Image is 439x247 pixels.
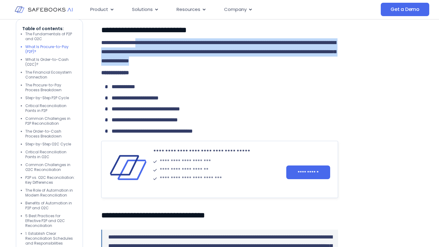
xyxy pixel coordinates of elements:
[381,3,429,16] a: Get a Demo
[25,188,77,198] li: The Role of Automation in Modern Reconciliation
[85,4,334,16] nav: Menu
[391,6,419,12] span: Get a Demo
[25,214,77,228] li: 5 Best Practices for Effective P2P and O2C Reconciliation
[25,116,77,126] li: Common Challenges in P2P Reconciliation
[90,6,108,13] span: Product
[25,162,77,172] li: Common Challenges in O2C Reconciliation
[25,150,77,159] li: Critical Reconciliation Points in O2C
[85,4,334,16] div: Menu Toggle
[25,175,77,185] li: P2P vs. O2C Reconciliation: Key Differences
[25,103,77,113] li: Critical Reconciliation Points in P2P
[25,32,77,41] li: The Fundamentals of P2P and O2C
[25,96,77,100] li: Step-by-Step P2P Cycle
[25,201,77,210] li: Benefits of Automation in P2P and O2C
[25,44,77,54] li: What Is Procure-to-Pay (P2P)?
[224,6,247,13] span: Company
[25,57,77,67] li: What Is Order-to-Cash (O2C)?
[25,142,77,147] li: Step-by-Step O2C Cycle
[25,70,77,80] li: The Financial Ecosystem Connection
[25,83,77,92] li: The Procure-to-Pay Process Breakdown
[177,6,200,13] span: Resources
[22,26,77,32] p: Table of contents:
[132,6,153,13] span: Solutions
[25,231,77,246] li: 1. Establish Clear Reconciliation Schedules and Responsibilities
[25,129,77,139] li: The Order-to-Cash Process Breakdown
